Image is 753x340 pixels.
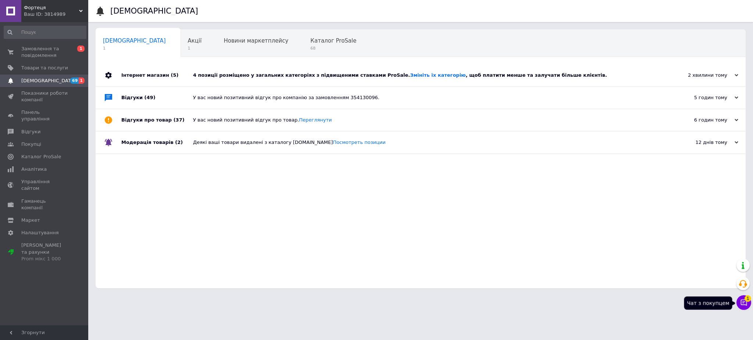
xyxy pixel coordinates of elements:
h1: [DEMOGRAPHIC_DATA] [110,7,198,15]
span: Маркет [21,217,40,224]
span: [PERSON_NAME] та рахунки [21,242,68,262]
span: 1 [188,46,202,51]
span: Гаманець компанії [21,198,68,211]
div: 6 годин тому [665,117,738,123]
span: 1 [77,46,85,52]
span: Показники роботи компанії [21,90,68,103]
span: Налаштування [21,229,59,236]
a: Змініть їх категорію [410,72,465,78]
div: Prom мікс 1 000 [21,256,68,262]
span: Аналітика [21,166,47,173]
span: Панель управління [21,109,68,122]
div: Відгуки [121,87,193,109]
div: У вас новий позитивний відгук про компанію за замовленням 354130096. [193,94,665,101]
div: Відгуки про товар [121,109,193,131]
span: 68 [310,46,356,51]
div: Модерація товарів [121,131,193,153]
span: Товари та послуги [21,65,68,71]
span: Відгуки [21,129,40,135]
span: (49) [144,95,156,100]
span: [DEMOGRAPHIC_DATA] [21,77,76,84]
div: 2 хвилини тому [665,72,738,79]
span: 1 [103,46,166,51]
span: Покупці [21,141,41,148]
div: Ваш ID: 3814989 [24,11,88,18]
span: 1 [745,295,751,302]
div: Чат з покупцем [684,296,732,310]
input: Пошук [4,26,86,39]
button: Чат з покупцем1 [736,295,751,310]
a: Посмотреть позиции [333,140,385,145]
span: Новини маркетплейсу [224,37,288,44]
span: [DEMOGRAPHIC_DATA] [103,37,166,44]
span: 69 [70,77,79,84]
a: Переглянути [299,117,332,123]
span: Каталог ProSale [21,153,61,160]
span: (2) [175,140,183,145]
span: Акції [188,37,202,44]
span: Управління сайтом [21,178,68,192]
span: Фортеця [24,4,79,11]
div: У вас новий позитивний відгук про товар. [193,117,665,123]
span: 1 [79,77,85,84]
div: 12 днів тому [665,139,738,146]
span: Замовлення та повідомлення [21,46,68,59]
span: Каталог ProSale [310,37,356,44]
div: Інтернет магазин [121,64,193,86]
div: 5 годин тому [665,94,738,101]
span: (5) [171,72,178,78]
div: Деякі ваші товари видалені з каталогу [DOMAIN_NAME] [193,139,665,146]
div: 4 позиції розміщено у загальних категоріях з підвищеними ставками ProSale. , щоб платити менше та... [193,72,665,79]
span: (37) [174,117,185,123]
